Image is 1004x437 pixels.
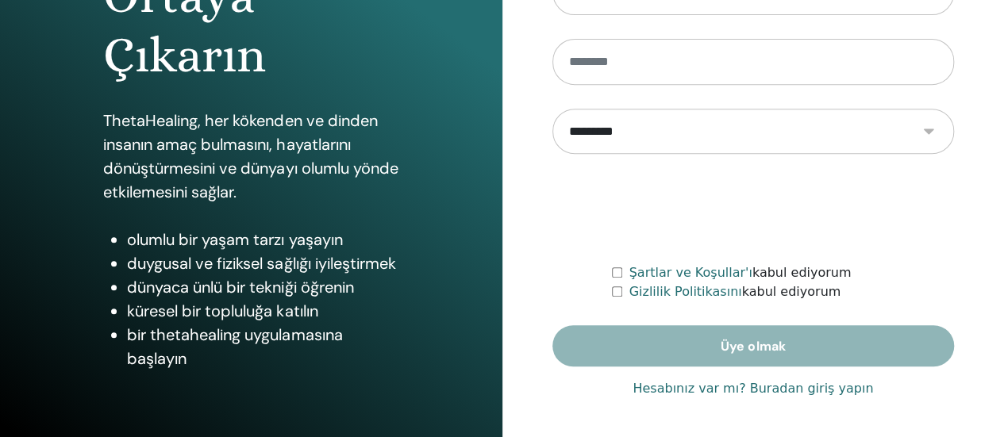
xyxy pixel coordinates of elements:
font: kabul ediyorum [741,284,841,299]
font: ThetaHealing, her kökenden ve dinden insanın amaç bulmasını, hayatlarını dönüştürmesini ve dünyay... [103,110,398,202]
a: Gizlilik Politikasını [629,284,741,299]
font: Hesabınız var mı? Buradan giriş yapın [633,381,873,396]
a: Şartlar ve Koşullar'ı [629,265,752,280]
iframe: reCAPTCHA [633,178,874,240]
font: olumlu bir yaşam tarzı yaşayın [127,229,342,250]
font: küresel bir topluluğa katılın [127,301,317,321]
a: Hesabınız var mı? Buradan giriş yapın [633,379,873,398]
font: kabul ediyorum [752,265,852,280]
font: bir thetahealing uygulamasına başlayın [127,324,342,369]
font: duygusal ve fiziksel sağlığı iyileştirmek [127,253,395,274]
font: dünyaca ünlü bir tekniği öğrenin [127,277,353,297]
